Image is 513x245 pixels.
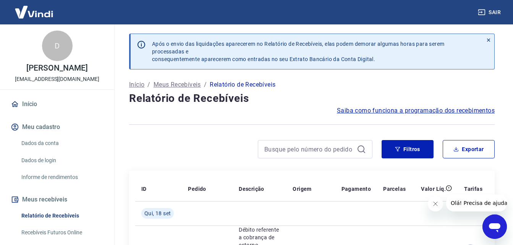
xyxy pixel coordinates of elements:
p: [PERSON_NAME] [26,64,87,72]
p: Pagamento [341,185,371,193]
p: Após o envio das liquidações aparecerem no Relatório de Recebíveis, elas podem demorar algumas ho... [152,40,477,63]
a: Recebíveis Futuros Online [18,225,105,240]
p: Pedido [188,185,206,193]
p: Parcelas [383,185,406,193]
p: Tarifas [464,185,482,193]
button: Exportar [443,140,495,158]
a: Início [129,80,144,89]
a: Início [9,96,105,113]
input: Busque pelo número do pedido [264,143,354,155]
p: / [147,80,150,89]
p: Descrição [239,185,264,193]
img: Vindi [9,0,59,24]
button: Meus recebíveis [9,191,105,208]
a: Meus Recebíveis [154,80,201,89]
p: / [204,80,207,89]
a: Saiba como funciona a programação dos recebimentos [337,106,495,115]
div: D [42,31,73,61]
p: Relatório de Recebíveis [210,80,275,89]
button: Sair [476,5,504,19]
a: Informe de rendimentos [18,169,105,185]
a: Dados da conta [18,135,105,151]
iframe: Botão para abrir a janela de mensagens [482,214,507,239]
span: Olá! Precisa de ajuda? [5,5,64,11]
h4: Relatório de Recebíveis [129,91,495,106]
button: Meu cadastro [9,119,105,135]
a: Dados de login [18,153,105,168]
span: Qui, 18 set [144,210,171,217]
a: Relatório de Recebíveis [18,208,105,224]
p: ID [141,185,147,193]
iframe: Fechar mensagem [428,196,443,211]
iframe: Mensagem da empresa [446,195,507,211]
p: Origem [293,185,311,193]
p: Valor Líq. [421,185,446,193]
p: [EMAIL_ADDRESS][DOMAIN_NAME] [15,75,99,83]
button: Filtros [382,140,434,158]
